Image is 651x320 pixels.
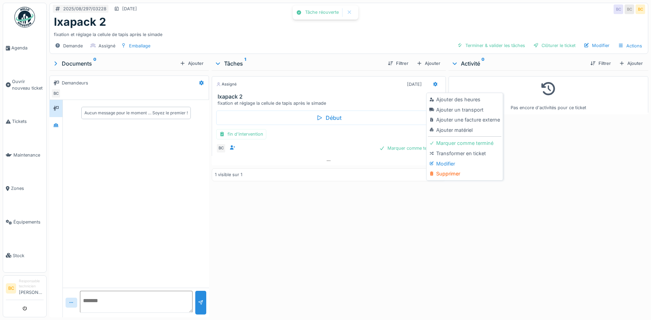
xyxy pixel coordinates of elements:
div: Tâches [214,59,382,68]
div: Marquer comme terminé [376,144,441,153]
div: Activité [451,59,585,68]
div: Filtrer [385,59,411,68]
div: [DATE] [122,5,137,12]
div: Pas encore d'activités pour ce ticket [453,79,644,111]
div: Demandeurs [62,80,88,86]
div: Demande [63,43,83,49]
span: Agenda [11,45,44,51]
div: [DATE] [407,81,422,88]
div: Ajouter des heures [428,94,501,105]
div: Marquer comme terminé [428,138,501,148]
div: 2025/08/297/03228 [63,5,106,12]
div: BC [625,4,634,14]
div: Tâche réouverte [305,10,339,15]
div: Responsable technicien [19,278,44,289]
div: Emballage [129,43,150,49]
span: Maintenance [13,152,44,158]
div: Transformer en ticket [428,148,501,159]
div: Ajouter [177,59,206,68]
div: Ajouter une facture externe [428,115,501,125]
div: Assigné [98,43,115,49]
h3: Ixapack 2 [218,93,443,100]
div: BC [636,4,645,14]
div: Début [216,111,441,125]
div: Assigné [216,81,237,87]
span: Ouvrir nouveau ticket [12,78,44,91]
div: Actions [615,41,645,51]
h1: Ixapack 2 [54,15,106,28]
div: BC [51,89,61,98]
div: Filtrer [588,59,614,68]
div: fixation et réglage la cellule de tapis après le simade [218,100,443,106]
span: Stock [13,252,44,259]
div: Supprimer [428,169,501,179]
li: BC [6,283,16,294]
div: fixation et réglage la cellule de tapis après le simade [54,28,644,38]
span: Zones [11,185,44,192]
div: Aucun message pour le moment … Soyez le premier ! [84,110,188,116]
div: 1 visible sur 1 [215,171,242,178]
img: Badge_color-CXgf-gQk.svg [14,7,35,27]
div: Modifier [581,41,612,50]
div: Ajouter matériel [428,125,501,135]
div: Ajouter un transport [428,105,501,115]
div: fin d'intervention [216,129,266,139]
div: Clôturer le ticket [531,41,578,50]
div: BC [216,144,226,153]
div: Terminer & valider les tâches [454,41,528,50]
span: Équipements [13,219,44,225]
div: Ajouter [616,59,646,68]
li: [PERSON_NAME] [19,278,44,298]
div: Documents [52,59,177,68]
sup: 0 [481,59,485,68]
div: Modifier [428,159,501,169]
div: Ajouter [414,59,443,68]
sup: 0 [93,59,96,68]
span: Tickets [12,118,44,125]
sup: 1 [244,59,246,68]
div: BC [614,4,623,14]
